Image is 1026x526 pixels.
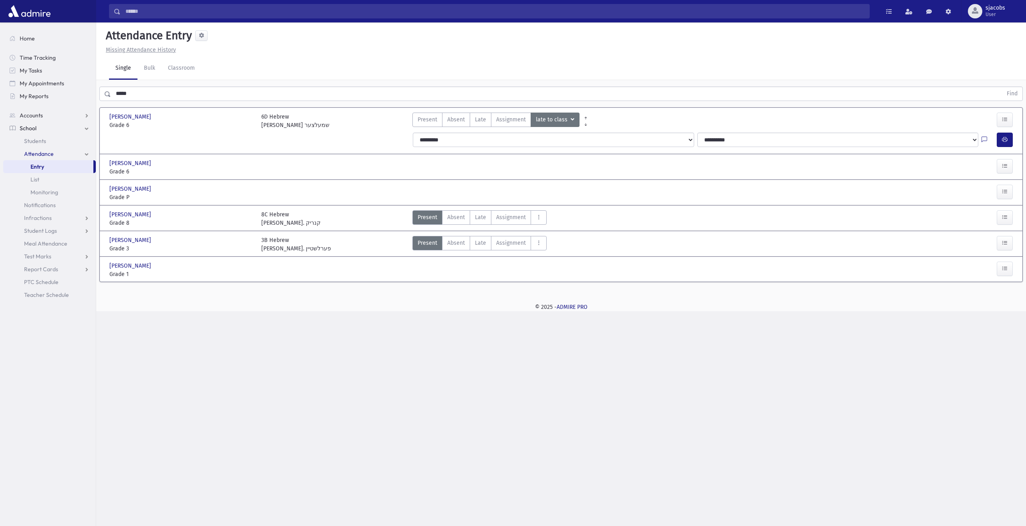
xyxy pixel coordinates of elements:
a: ADMIRE PRO [557,304,588,310]
span: Time Tracking [20,54,56,61]
span: Present [418,239,437,247]
a: Missing Attendance History [103,46,176,53]
span: Teacher Schedule [24,291,69,298]
img: AdmirePro [6,3,53,19]
span: Absent [447,115,465,124]
span: User [986,11,1005,18]
span: Students [24,137,46,145]
span: Absent [447,213,465,222]
a: Test Marks [3,250,96,263]
a: Time Tracking [3,51,96,64]
a: Meal Attendance [3,237,96,250]
div: 8C Hebrew [PERSON_NAME]. קנריק [261,210,321,227]
span: Meal Attendance [24,240,67,247]
span: Grade 6 [109,167,253,176]
span: Monitoring [30,189,58,196]
span: School [20,125,36,132]
span: Absent [447,239,465,247]
span: Grade 3 [109,244,253,253]
span: Infractions [24,214,52,222]
input: Search [121,4,869,18]
a: Classroom [162,57,201,80]
span: PTC Schedule [24,278,59,286]
span: Home [20,35,35,42]
a: Report Cards [3,263,96,276]
span: Student Logs [24,227,57,234]
span: [PERSON_NAME] [109,210,153,219]
div: 3B Hebrew [PERSON_NAME]. פערלשטיין [261,236,331,253]
span: Assignment [496,239,526,247]
a: Infractions [3,212,96,224]
span: Accounts [20,112,43,119]
a: Notifications [3,199,96,212]
span: Present [418,115,437,124]
span: Entry [30,163,44,170]
span: Grade 6 [109,121,253,129]
span: Assignment [496,213,526,222]
div: AttTypes [412,113,580,129]
span: Notifications [24,202,56,209]
div: © 2025 - [109,303,1013,311]
span: Grade 1 [109,270,253,278]
a: List [3,173,96,186]
span: List [30,176,39,183]
button: late to class [531,113,580,127]
a: Monitoring [3,186,96,199]
span: late to class [536,115,569,124]
span: My Reports [20,93,48,100]
a: Student Logs [3,224,96,237]
span: Grade 8 [109,219,253,227]
span: [PERSON_NAME] [109,159,153,167]
a: Entry [3,160,93,173]
a: Single [109,57,137,80]
div: AttTypes [412,236,547,253]
span: Attendance [24,150,54,157]
span: Test Marks [24,253,51,260]
a: PTC Schedule [3,276,96,288]
a: My Tasks [3,64,96,77]
span: Assignment [496,115,526,124]
span: [PERSON_NAME] [109,113,153,121]
a: Teacher Schedule [3,288,96,301]
span: [PERSON_NAME] [109,236,153,244]
span: Late [475,213,486,222]
span: [PERSON_NAME] [109,262,153,270]
span: Late [475,115,486,124]
a: School [3,122,96,135]
h5: Attendance Entry [103,29,192,42]
span: Late [475,239,486,247]
span: sjacobs [986,5,1005,11]
a: Students [3,135,96,147]
a: Bulk [137,57,162,80]
a: Home [3,32,96,45]
a: My Appointments [3,77,96,90]
span: Grade P [109,193,253,202]
span: Present [418,213,437,222]
span: My Tasks [20,67,42,74]
span: Report Cards [24,266,58,273]
a: Attendance [3,147,96,160]
a: My Reports [3,90,96,103]
span: [PERSON_NAME] [109,185,153,193]
button: Find [1002,87,1022,101]
u: Missing Attendance History [106,46,176,53]
span: My Appointments [20,80,64,87]
div: AttTypes [412,210,547,227]
div: 6D Hebrew [PERSON_NAME] שמעלצער [261,113,329,129]
a: Accounts [3,109,96,122]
